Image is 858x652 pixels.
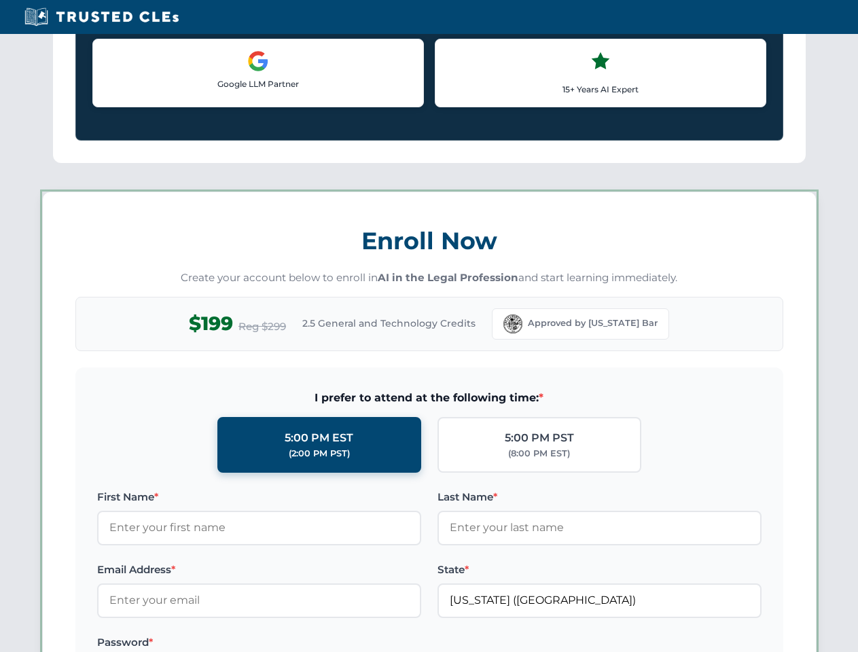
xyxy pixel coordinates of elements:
img: Trusted CLEs [20,7,183,27]
p: Create your account below to enroll in and start learning immediately. [75,270,783,286]
img: Florida Bar [503,314,522,333]
div: 5:00 PM PST [505,429,574,447]
span: Reg $299 [238,319,286,335]
p: 15+ Years AI Expert [446,83,755,96]
div: 5:00 PM EST [285,429,353,447]
h3: Enroll Now [75,219,783,262]
input: Enter your last name [437,511,762,545]
label: Password [97,634,421,651]
input: Florida (FL) [437,583,762,617]
label: Email Address [97,562,421,578]
img: Google [247,50,269,72]
input: Enter your first name [97,511,421,545]
div: (8:00 PM EST) [508,447,570,460]
span: $199 [189,308,233,339]
span: I prefer to attend at the following time: [97,389,762,407]
label: Last Name [437,489,762,505]
strong: AI in the Legal Profession [378,271,518,284]
label: State [437,562,762,578]
p: Google LLM Partner [104,77,412,90]
div: (2:00 PM PST) [289,447,350,460]
span: Approved by [US_STATE] Bar [528,316,658,330]
input: Enter your email [97,583,421,617]
label: First Name [97,489,421,505]
span: 2.5 General and Technology Credits [302,316,476,331]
